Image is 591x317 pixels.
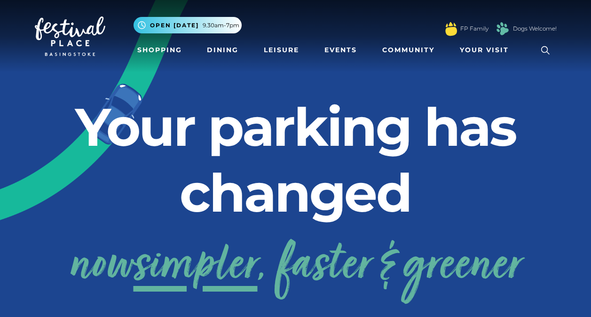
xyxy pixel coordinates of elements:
span: Open [DATE] [150,21,199,30]
a: Your Visit [456,41,517,59]
a: Leisure [260,41,303,59]
a: nowsimpler, faster & greener [70,229,521,304]
img: Festival Place Logo [35,16,105,56]
button: Open [DATE] 9.30am-7pm [134,17,242,33]
span: Your Visit [460,45,509,55]
a: Shopping [134,41,186,59]
span: 9.30am-7pm [203,21,239,30]
a: Dining [203,41,242,59]
a: Dogs Welcome! [513,24,557,33]
span: simpler [134,229,258,304]
a: FP Family [460,24,489,33]
a: Community [378,41,438,59]
a: Events [321,41,361,59]
h2: Your parking has changed [35,94,557,226]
